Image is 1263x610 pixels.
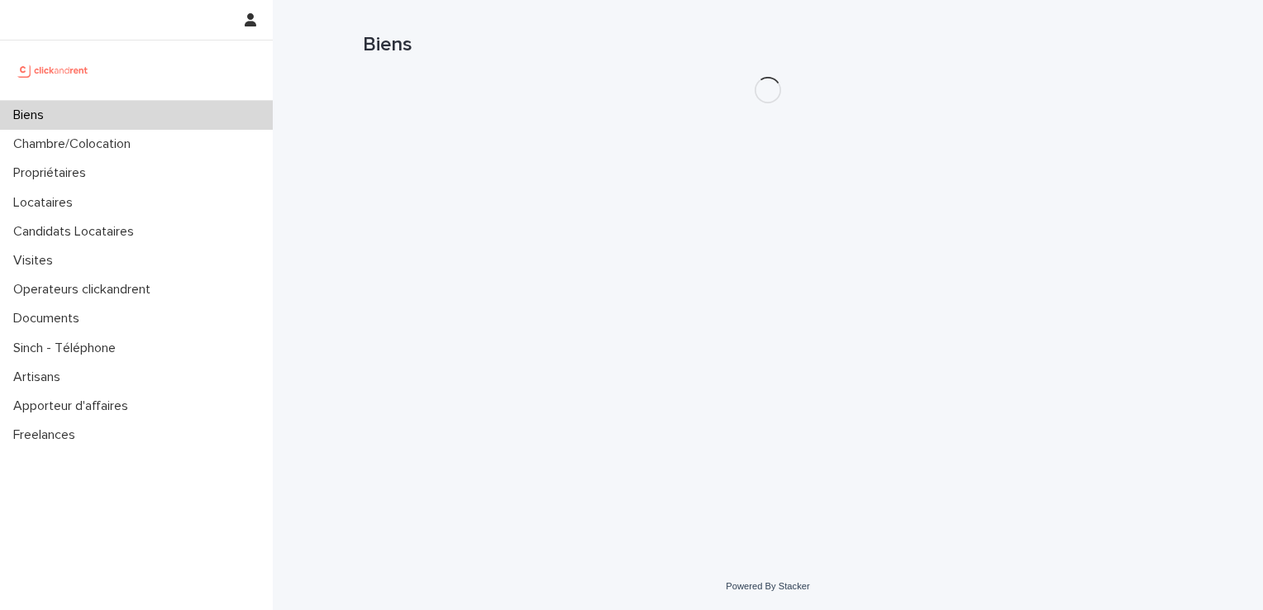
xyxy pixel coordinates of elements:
p: Operateurs clickandrent [7,282,164,298]
p: Propriétaires [7,165,99,181]
img: UCB0brd3T0yccxBKYDjQ [13,54,93,87]
p: Locataires [7,195,86,211]
p: Candidats Locataires [7,224,147,240]
p: Chambre/Colocation [7,136,144,152]
p: Visites [7,253,66,269]
h1: Biens [363,33,1173,57]
p: Biens [7,107,57,123]
p: Documents [7,311,93,326]
p: Freelances [7,427,88,443]
p: Artisans [7,369,74,385]
a: Powered By Stacker [726,581,809,591]
p: Sinch - Téléphone [7,341,129,356]
p: Apporteur d'affaires [7,398,141,414]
